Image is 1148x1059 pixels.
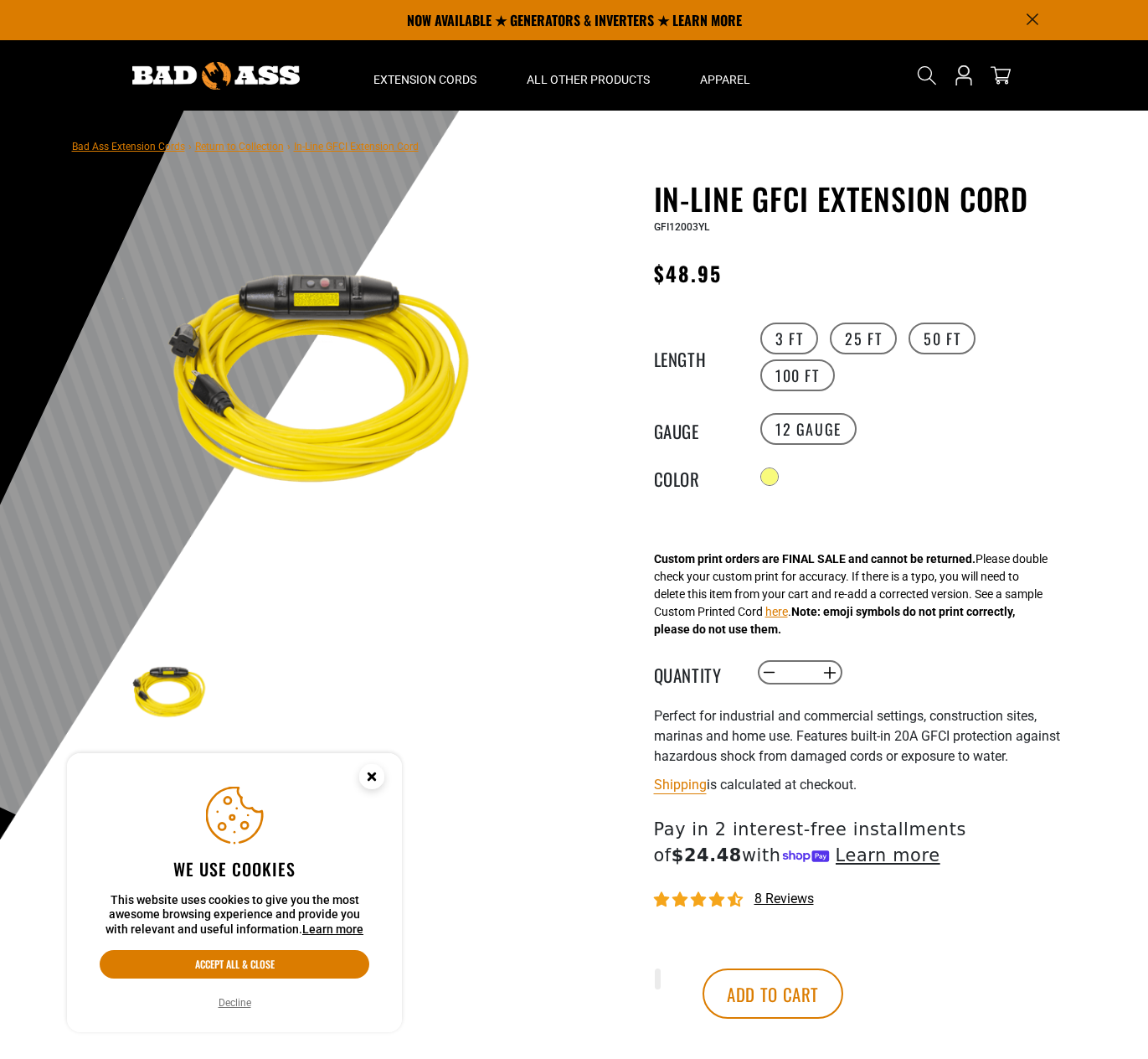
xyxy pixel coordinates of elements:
[654,181,1064,216] h1: In-Line GFCI Extension Cord
[100,858,369,880] h2: We use cookies
[654,346,738,368] legend: Length
[914,62,940,89] summary: Search
[700,72,750,87] span: Apparel
[302,922,363,936] a: Learn more
[654,550,1048,638] div: Please double check your custom print for accuracy. If there is a typo, you will need to delete t...
[373,72,476,87] span: Extension Cords
[909,323,976,354] label: 50 FT
[654,552,976,566] strong: Custom print orders are FINAL SALE and cannot be returned.
[195,141,284,152] a: Return to Collection
[703,969,843,1019] button: Add to cart
[654,773,1064,796] div: is calculated at checkout.
[830,323,897,354] label: 25 FT
[654,221,709,233] span: GFI12003YL
[654,258,722,288] span: $48.95
[654,605,1015,636] strong: Note: emoji symbols do not print correctly, please do not use them.
[654,892,746,908] span: 4.62 stars
[654,708,1060,764] span: Perfect for industrial and commercial settings, construction sites, marinas and home use. Feature...
[287,141,291,152] span: ›
[348,40,502,111] summary: Extension Cords
[294,141,419,152] span: In-Line GFCI Extension Cord
[72,141,185,152] a: Bad Ass Extension Cords
[527,72,650,87] span: All Other Products
[100,950,369,979] button: Accept all & close
[121,184,525,588] img: Yellow
[760,359,835,391] label: 100 FT
[502,40,675,111] summary: All Other Products
[132,62,300,90] img: Bad Ass Extension Cords
[121,645,219,742] img: Yellow
[100,893,369,938] p: This website uses cookies to give you the most awesome browsing experience and provide you with r...
[654,418,738,440] legend: Gauge
[760,413,857,445] label: 12 Gauge
[654,466,738,488] legend: Color
[654,662,738,684] label: Quantity
[754,891,814,907] span: 8 reviews
[765,603,788,621] button: here
[760,323,818,354] label: 3 FT
[188,141,192,152] span: ›
[72,136,419,156] nav: breadcrumbs
[675,40,775,111] summary: Apparel
[214,994,256,1011] button: Decline
[67,753,402,1033] aside: Cookie Consent
[654,777,707,793] a: Shipping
